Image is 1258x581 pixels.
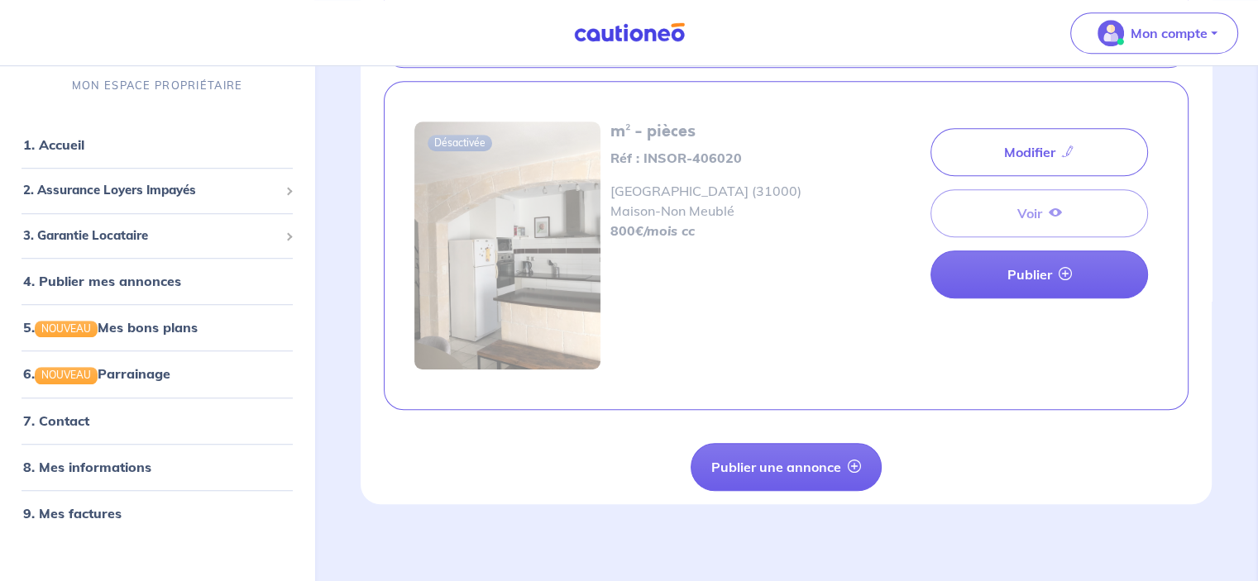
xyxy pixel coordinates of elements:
[930,250,1148,298] a: Publier
[567,22,691,43] img: Cautioneo
[7,220,308,252] div: 3. Garantie Locataire
[1070,12,1238,54] button: illu_account_valid_menu.svgMon compte
[7,497,308,530] div: 9. Mes factures
[610,150,742,166] strong: Réf : INSOR-406020
[23,319,198,336] a: 5.NOUVEAUMes bons plans
[610,183,801,219] span: [GEOGRAPHIC_DATA] (31000) Maison - Non Meublé
[7,358,308,391] div: 6.NOUVEAUParrainage
[23,366,170,383] a: 6.NOUVEAUParrainage
[7,450,308,483] div: 8. Mes informations
[691,443,882,491] button: Publier une annonce
[23,505,122,521] a: 9. Mes factures
[7,128,308,161] div: 1. Accueil
[414,121,600,369] img: IMG_2066.JPEG
[23,226,279,245] span: 3. Garantie Locataire
[930,128,1148,176] a: Modifier
[610,121,839,141] h5: m² - pièces
[1098,20,1124,46] img: illu_account_valid_menu.svg
[23,273,181,289] a: 4. Publier mes annonces
[7,264,308,298] div: 4. Publier mes annonces
[7,311,308,344] div: 5.NOUVEAUMes bons plans
[23,459,151,475] a: 8. Mes informations
[7,174,308,207] div: 2. Assurance Loyers Impayés
[72,78,242,93] p: MON ESPACE PROPRIÉTAIRE
[23,136,84,153] a: 1. Accueil
[610,222,695,239] strong: 800
[23,181,279,200] span: 2. Assurance Loyers Impayés
[428,135,492,151] span: Désactivée
[23,412,89,429] a: 7. Contact
[7,404,308,437] div: 7. Contact
[635,222,695,239] em: €/mois cc
[1131,23,1208,43] p: Mon compte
